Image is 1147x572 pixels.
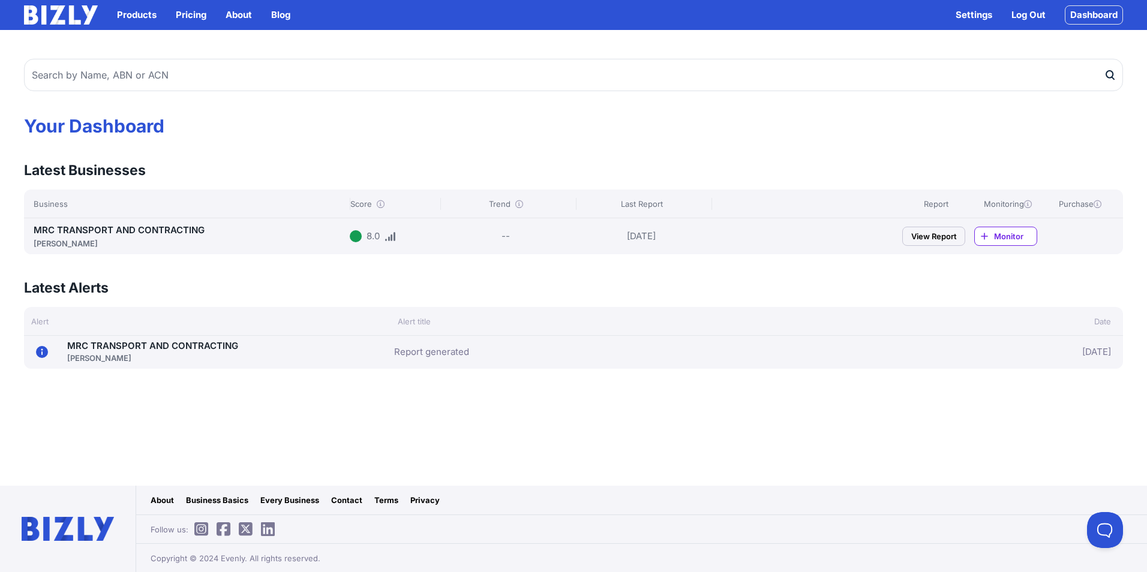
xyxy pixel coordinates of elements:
div: Date [940,315,1123,327]
div: [PERSON_NAME] [34,237,345,249]
a: Business Basics [186,494,248,506]
a: Contact [331,494,362,506]
a: Settings [956,8,992,22]
div: [DATE] [932,341,1111,364]
a: Privacy [410,494,440,506]
a: Monitor [974,227,1037,246]
a: MRC TRANSPORT AND CONTRACTING[PERSON_NAME] [67,340,238,364]
h1: Your Dashboard [24,115,1123,137]
a: Log Out [1011,8,1046,22]
a: Terms [374,494,398,506]
div: Business [34,198,345,210]
h3: Latest Businesses [24,161,146,180]
a: About [226,8,252,22]
a: About [151,494,174,506]
div: Monitoring [974,198,1041,210]
div: [DATE] [576,223,707,249]
iframe: Toggle Customer Support [1087,512,1123,548]
div: Score [350,198,436,210]
div: [PERSON_NAME] [67,352,238,364]
div: Report [902,198,969,210]
a: Blog [271,8,290,22]
div: Alert [24,315,391,327]
div: 8.0 [367,229,380,243]
a: View Report [902,227,965,246]
button: Products [117,8,157,22]
a: Report generated [394,345,469,359]
div: -- [502,229,510,243]
span: Follow us: [151,523,281,535]
a: Pricing [176,8,206,22]
a: Dashboard [1065,5,1123,25]
a: MRC TRANSPORT AND CONTRACTING[PERSON_NAME] [34,224,345,249]
div: Alert title [391,315,940,327]
div: Last Report [576,198,707,210]
div: Trend [440,198,571,210]
a: Every Business [260,494,319,506]
h3: Latest Alerts [24,278,109,297]
span: Monitor [994,230,1037,242]
div: Purchase [1046,198,1113,210]
span: Copyright © 2024 Evenly. All rights reserved. [151,552,320,564]
input: Search by Name, ABN or ACN [24,59,1123,91]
